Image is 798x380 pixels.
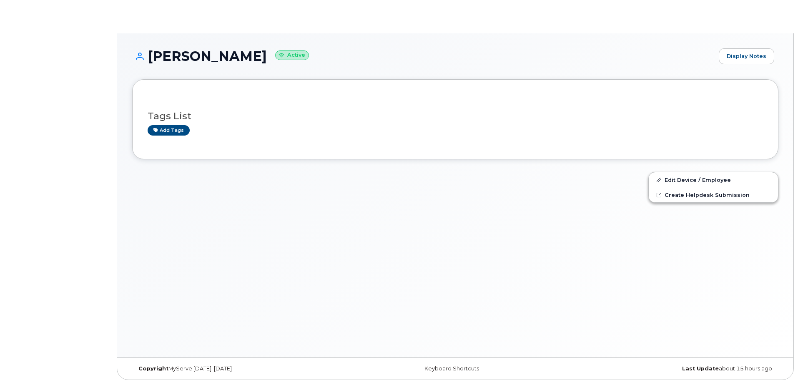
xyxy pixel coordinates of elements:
a: Display Notes [719,48,774,64]
a: Create Helpdesk Submission [649,187,778,202]
a: Keyboard Shortcuts [424,365,479,372]
a: Edit Device / Employee [649,172,778,187]
div: about 15 hours ago [563,365,778,372]
strong: Last Update [682,365,719,372]
h3: Tags List [148,111,763,121]
strong: Copyright [138,365,168,372]
h1: [PERSON_NAME] [132,49,715,63]
small: Active [275,50,309,60]
a: Add tags [148,125,190,136]
div: MyServe [DATE]–[DATE] [132,365,348,372]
